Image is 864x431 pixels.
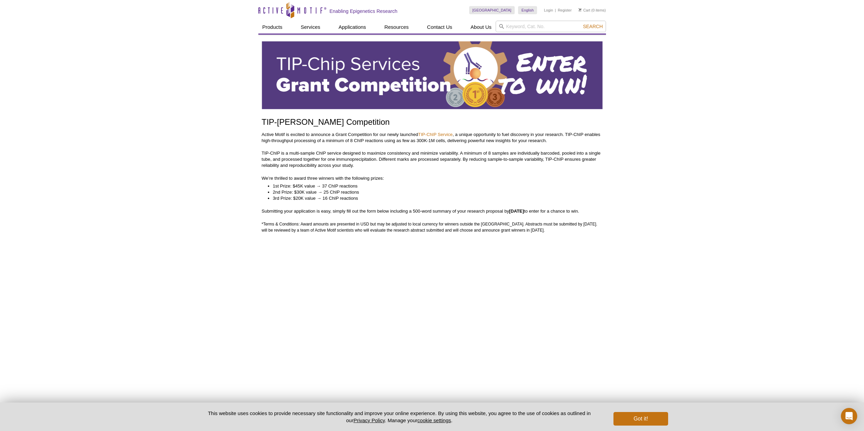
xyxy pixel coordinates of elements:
p: Active Motif is excited to announce a Grant Competition for our newly launched , a unique opportu... [262,132,603,144]
a: Applications [334,21,370,34]
div: Open Intercom Messenger [841,408,857,424]
h2: Enabling Epigenetics Research [330,8,398,14]
a: Contact Us [423,21,456,34]
li: 1st Prize: $45K value → 37 ChIP reactions [273,183,596,189]
a: English [518,6,537,14]
strong: [DATE] [509,209,524,214]
p: *Terms & Conditions: Award amounts are presented in USD but may be adjusted to local currency for... [262,221,603,233]
img: Active Motif TIP-ChIP Services Grant Competition [262,41,603,109]
p: TIP-ChIP is a multi-sample ChIP service designed to maximize consistency and minimize variability... [262,150,603,169]
button: Got it! [613,412,668,426]
a: Cart [578,8,590,13]
a: Register [558,8,572,13]
a: Login [544,8,553,13]
a: Privacy Policy [353,417,385,423]
a: Resources [380,21,413,34]
p: This website uses cookies to provide necessary site functionality and improve your online experie... [196,410,603,424]
li: 3rd Prize: $20K value → 16 ChIP reactions [273,195,596,201]
p: We’re thrilled to award three winners with the following prizes: [262,175,603,181]
img: Your Cart [578,8,582,12]
a: Services [297,21,325,34]
a: About Us [466,21,496,34]
a: [GEOGRAPHIC_DATA] [469,6,515,14]
button: cookie settings [417,417,451,423]
span: Search [583,24,603,29]
li: | [555,6,556,14]
a: TIP-ChIP Service [418,132,453,137]
p: Submitting your application is easy, simply fill out the form below including a 500-word summary ... [262,208,603,214]
input: Keyword, Cat. No. [496,21,606,32]
button: Search [581,23,605,30]
li: (0 items) [578,6,606,14]
a: Products [258,21,287,34]
h1: TIP-[PERSON_NAME] Competition [262,118,603,128]
li: 2nd Prize: $30K value → 25 ChIP reactions [273,189,596,195]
